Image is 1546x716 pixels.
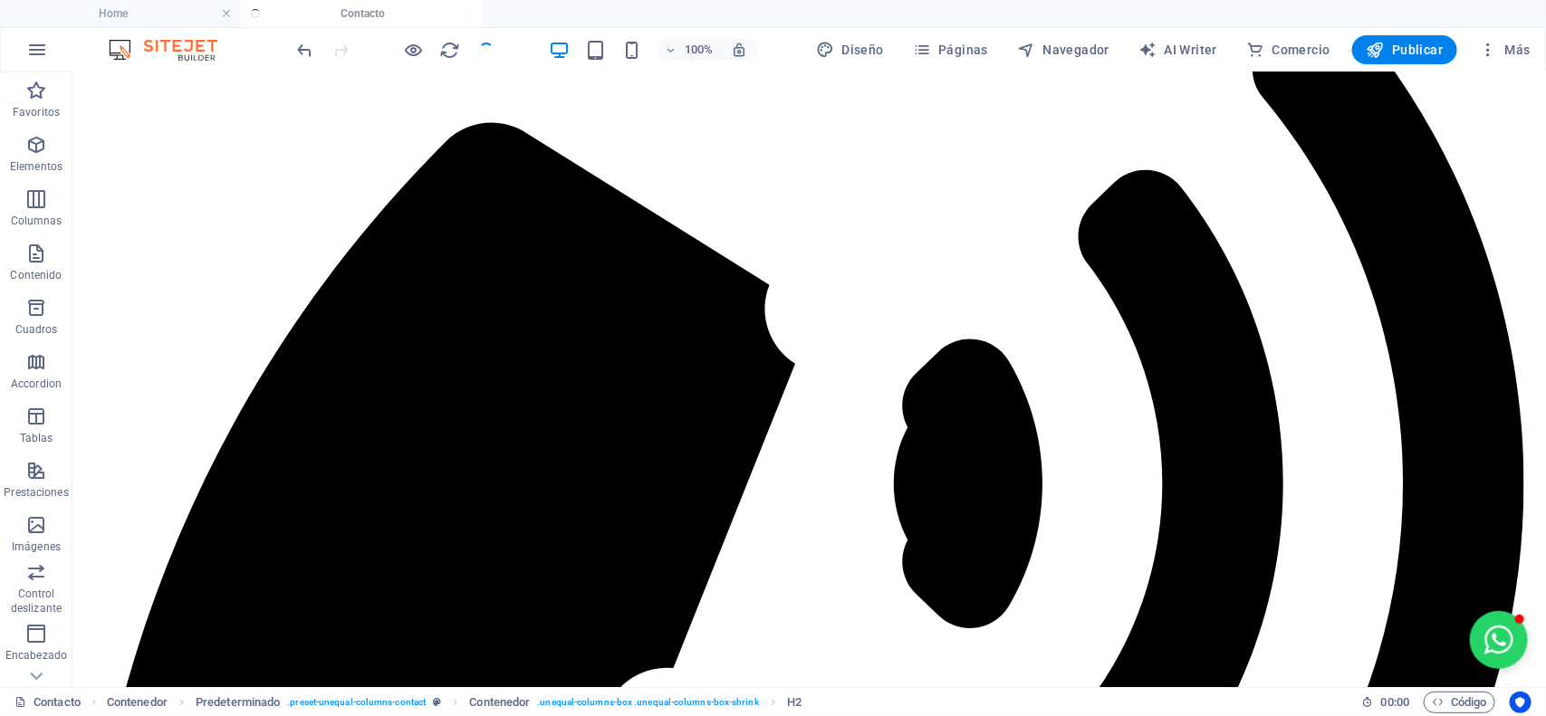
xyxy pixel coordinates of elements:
span: Haz clic para seleccionar y doble clic para editar [107,692,168,713]
span: : [1394,695,1397,709]
span: AI Writer [1138,41,1217,59]
img: website_grey.svg [29,47,43,62]
div: v 4.0.25 [51,29,89,43]
div: Dominio [95,107,139,119]
span: Publicar [1367,41,1444,59]
button: Páginas [906,35,995,64]
button: Comercio [1239,35,1338,64]
button: Diseño [809,35,891,64]
p: Favoritos [13,105,60,119]
span: Código [1432,692,1487,713]
button: reload [439,39,461,61]
button: undo [294,39,316,61]
i: Al redimensionar, ajustar el nivel de zoom automáticamente para ajustarse al dispositivo elegido. [732,42,748,58]
button: Más [1472,35,1538,64]
span: Comercio [1246,41,1330,59]
img: Editor Logo [104,39,240,61]
p: Encabezado [5,648,67,663]
span: Páginas [913,41,988,59]
span: Navegador [1017,41,1109,59]
span: Haz clic para seleccionar y doble clic para editar [787,692,802,713]
span: Haz clic para seleccionar y doble clic para editar [196,692,280,713]
button: Haz clic para salir del modo de previsualización y seguir editando [403,39,425,61]
button: AI Writer [1131,35,1224,64]
p: Cuadros [15,322,58,337]
button: Código [1424,692,1495,713]
i: Volver a cargar página [440,40,461,61]
span: 00 00 [1381,692,1409,713]
p: Prestaciones [4,485,68,500]
button: Open chat window [1397,539,1455,597]
span: Diseño [816,41,884,59]
span: Haz clic para seleccionar y doble clic para editar [469,692,530,713]
span: Más [1479,41,1531,59]
div: Dominio: [DOMAIN_NAME] [47,47,203,62]
span: . preset-unequal-columns-contact [287,692,426,713]
nav: breadcrumb [107,692,802,713]
p: Columnas [11,214,62,228]
button: Usercentrics [1510,692,1532,713]
p: Elementos [10,159,62,174]
i: Este elemento es un preajuste personalizable [433,697,441,707]
button: Publicar [1352,35,1458,64]
img: tab_domain_overview_orange.svg [75,105,90,119]
h6: 100% [685,39,714,61]
a: Haz clic para cancelar la selección y doble clic para abrir páginas [14,692,81,713]
p: Accordion [11,377,62,391]
div: Diseño (Ctrl+Alt+Y) [809,35,891,64]
button: 100% [658,39,722,61]
h6: Tiempo de la sesión [1362,692,1410,713]
img: tab_keywords_by_traffic_grey.svg [193,105,207,119]
div: Palabras clave [213,107,288,119]
span: . unequal-columns-box .unequal-columns-box-shrink [537,692,758,713]
p: Contenido [10,268,62,282]
i: Deshacer: Editar cabecera (Ctrl+Z) [295,40,316,61]
button: Navegador [1010,35,1117,64]
p: Imágenes [12,539,61,554]
img: logo_orange.svg [29,29,43,43]
p: Tablas [20,431,53,445]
